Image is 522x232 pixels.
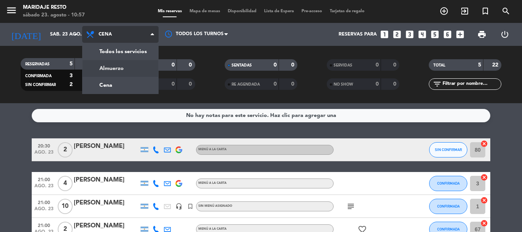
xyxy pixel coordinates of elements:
strong: 0 [393,62,398,68]
i: cancel [480,174,488,181]
strong: 0 [172,81,175,87]
i: looks_one [379,29,389,39]
i: looks_4 [417,29,427,39]
i: add_circle_outline [439,6,449,16]
span: SIN CONFIRMAR [25,83,56,87]
i: menu [6,5,17,16]
span: Mapa de mesas [186,9,224,13]
input: Filtrar por nombre... [442,80,501,88]
span: CONFIRMADA [25,74,52,78]
div: [PERSON_NAME] [74,198,139,208]
span: CONFIRMADA [437,204,460,208]
button: SIN CONFIRMAR [429,142,467,157]
i: add_box [455,29,465,39]
i: looks_6 [443,29,452,39]
i: exit_to_app [460,6,469,16]
a: Almuerzo [83,60,158,77]
span: 21:00 [34,198,53,206]
strong: 0 [189,62,193,68]
span: ago. 23 [34,206,53,215]
span: MENÚ A LA CARTA [198,227,227,230]
span: print [477,30,486,39]
i: cancel [480,196,488,204]
strong: 2 [70,82,73,87]
span: Tarjetas de regalo [326,9,368,13]
span: TOTAL [433,63,445,67]
span: Mis reservas [154,9,186,13]
div: [PERSON_NAME] [74,141,139,151]
span: 4 [58,176,73,191]
div: [PERSON_NAME] [74,175,139,185]
span: MENÚ A LA CARTA [198,182,227,185]
strong: 0 [189,81,193,87]
span: Reservas para [339,32,377,37]
span: ago. 23 [34,150,53,159]
button: CONFIRMADA [429,199,467,214]
i: turned_in_not [481,6,490,16]
img: google-logo.png [175,180,182,187]
i: looks_3 [405,29,415,39]
i: cancel [480,219,488,227]
span: Cena [99,32,112,37]
i: filter_list [433,79,442,89]
i: cancel [480,140,488,148]
span: MENÚ A LA CARTA [198,148,227,151]
span: CONFIRMADA [437,181,460,185]
span: Disponibilidad [224,9,260,13]
img: google-logo.png [175,146,182,153]
div: LOG OUT [493,23,516,46]
strong: 5 [478,62,481,68]
i: looks_two [392,29,402,39]
span: Lista de Espera [260,9,298,13]
a: Todos los servicios [83,43,158,60]
strong: 0 [291,81,296,87]
strong: 0 [172,62,175,68]
span: SIN CONFIRMAR [435,148,462,152]
i: turned_in_not [187,203,194,210]
i: looks_5 [430,29,440,39]
i: arrow_drop_down [71,30,80,39]
span: 21:00 [34,221,53,229]
div: sábado 23. agosto - 10:57 [23,11,85,19]
button: CONFIRMADA [429,176,467,191]
strong: 0 [376,81,379,87]
i: search [501,6,511,16]
strong: 3 [70,73,73,78]
span: 20:30 [34,141,53,150]
a: Cena [83,77,158,94]
strong: 5 [70,61,73,67]
span: 10 [58,199,73,214]
i: headset_mic [175,203,182,210]
i: power_settings_new [500,30,509,39]
span: Pre-acceso [298,9,326,13]
span: 2 [58,142,73,157]
span: CONFIRMADA [437,227,460,231]
span: NO SHOW [334,83,353,86]
span: ago. 23 [34,183,53,192]
span: Sin menú asignado [198,204,232,208]
i: [DATE] [6,26,46,43]
button: menu [6,5,17,19]
span: SERVIDAS [334,63,352,67]
i: subject [346,202,355,211]
div: [PERSON_NAME] [74,221,139,231]
span: RE AGENDADA [232,83,260,86]
strong: 0 [274,81,277,87]
strong: 0 [274,62,277,68]
strong: 0 [393,81,398,87]
div: Maridaje Resto [23,4,85,11]
span: RESERVADAS [25,62,50,66]
strong: 0 [291,62,296,68]
strong: 0 [376,62,379,68]
div: No hay notas para este servicio. Haz clic para agregar una [186,111,336,120]
span: SENTADAS [232,63,252,67]
strong: 22 [492,62,500,68]
span: 21:00 [34,175,53,183]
